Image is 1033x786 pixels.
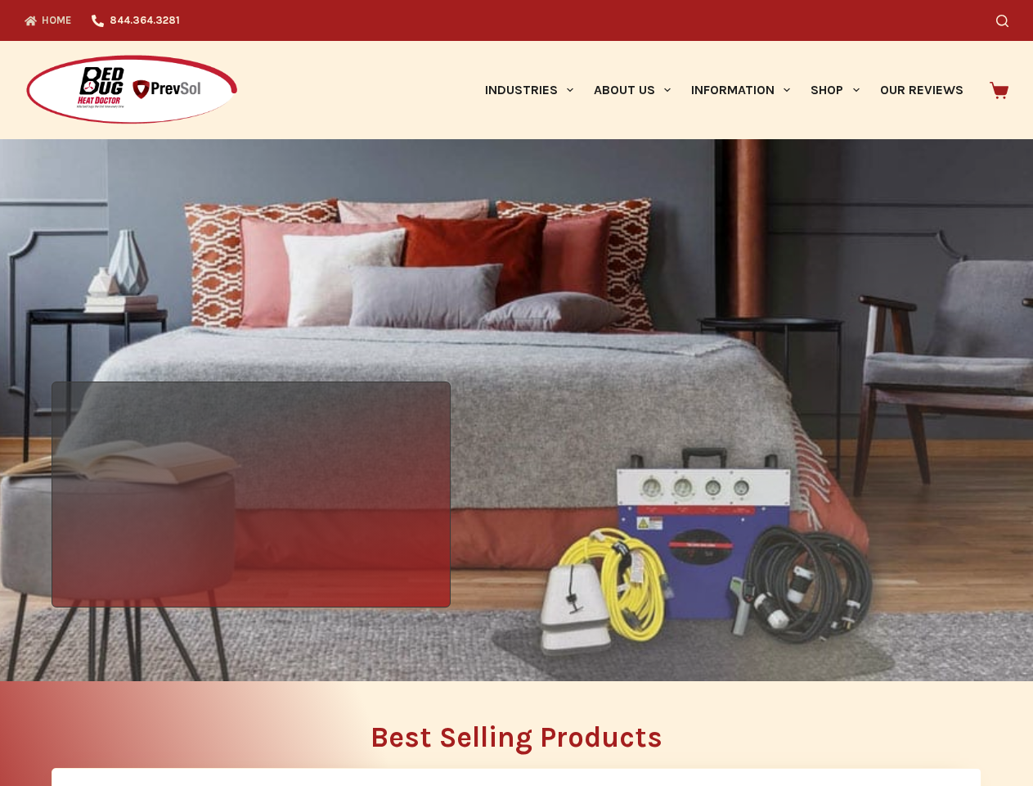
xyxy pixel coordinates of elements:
[25,54,239,127] img: Prevsol/Bed Bug Heat Doctor
[474,41,973,139] nav: Primary
[869,41,973,139] a: Our Reviews
[801,41,869,139] a: Shop
[474,41,583,139] a: Industries
[681,41,801,139] a: Information
[583,41,680,139] a: About Us
[996,15,1008,27] button: Search
[52,723,981,752] h2: Best Selling Products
